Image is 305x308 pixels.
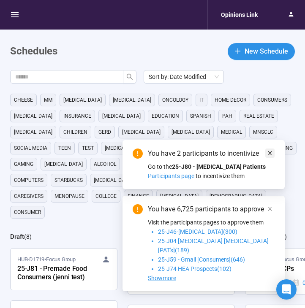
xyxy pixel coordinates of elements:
h1: Schedules [10,43,57,59]
span: [MEDICAL_DATA] [160,192,199,200]
span: [MEDICAL_DATA] [122,128,161,136]
a: HUB-D1719•Focus Group25-J81 - Premade Food Consumers (jenni test) [11,249,117,290]
span: Participants page [148,173,194,179]
span: education [152,112,179,120]
span: [MEDICAL_DATA] [44,160,83,168]
span: children [63,128,87,136]
button: search [123,70,136,84]
div: You have 6,725 participants to approve [148,204,275,214]
span: computers [14,176,44,184]
p: Visit the participants pages to approve them [148,218,275,227]
span: starbucks [54,176,83,184]
span: exclamation-circle [133,204,143,214]
span: 25-J46-[MEDICAL_DATA](300) [158,228,237,235]
span: real estate [243,112,274,120]
span: HUB-D1719 • Focus Group [17,255,76,264]
span: 25-J04 [MEDICAL_DATA] [MEDICAL_DATA] [PAT's](189) [158,238,269,254]
span: [MEDICAL_DATA] [172,128,210,136]
span: Teen [58,144,71,152]
span: it [199,96,204,104]
span: consumers [257,96,287,104]
span: [MEDICAL_DATA] [105,144,143,152]
span: exclamation-circle [133,149,143,159]
span: GERD [98,128,111,136]
span: ( 8 ) [24,233,32,240]
span: MM [44,96,52,104]
span: PAH [222,112,232,120]
span: New Schedule [245,46,288,57]
span: close [267,206,273,212]
span: medical [221,128,242,136]
div: Go to the to incentivize them [148,162,275,181]
span: gaming [14,160,33,168]
button: plusNew Schedule [228,43,295,60]
div: You have 2 participants to incentivize [148,149,275,159]
span: search [126,73,133,80]
h2: Draft [10,233,24,240]
span: menopause [54,192,84,200]
span: [DEMOGRAPHIC_DATA] [210,192,262,200]
span: cheese [14,96,33,104]
span: [MEDICAL_DATA] [63,96,102,104]
span: [MEDICAL_DATA] [94,176,132,184]
span: close [267,150,273,156]
span: [MEDICAL_DATA] [113,96,151,104]
span: [MEDICAL_DATA] [14,112,52,120]
span: social media [14,144,47,152]
span: 25-J59 - Gmail [Consumers](646) [158,256,245,263]
span: Test [82,144,94,152]
strong: 25-J80 - [MEDICAL_DATA] Patients [172,163,266,170]
span: caregivers [14,192,44,200]
span: plus [234,48,241,54]
div: Opinions Link [216,7,263,23]
div: Open Intercom Messenger [276,279,297,300]
span: [MEDICAL_DATA] [14,128,52,136]
div: 25-J81 - Premade Food Consumers (jenni test) [17,264,110,283]
span: consumer [14,208,41,216]
span: finance [128,192,149,200]
span: college [95,192,117,200]
span: Spanish [190,112,211,120]
span: Sort by: Date Modified [149,70,219,83]
span: [MEDICAL_DATA] [102,112,141,120]
span: 25-J74 HEA Prospects(102) [158,265,231,272]
span: Insurance [63,112,91,120]
span: mnsclc [253,128,273,136]
span: Showmore [148,275,176,281]
span: home decor [215,96,246,104]
span: oncology [162,96,188,104]
span: alcohol [94,160,116,168]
